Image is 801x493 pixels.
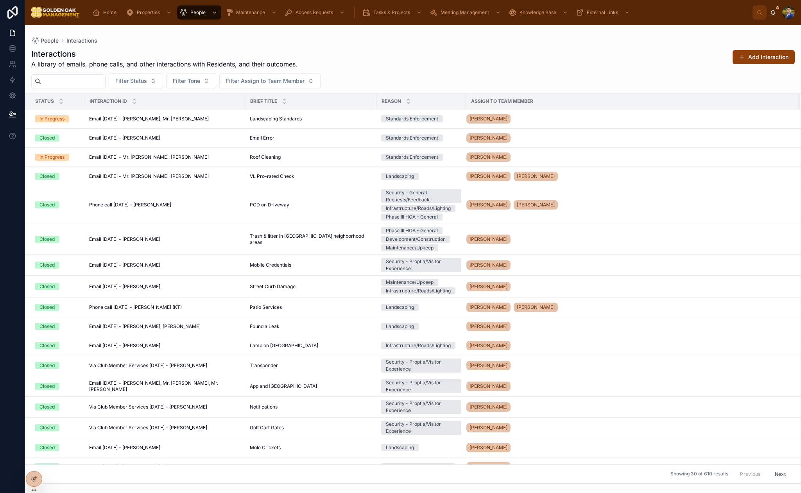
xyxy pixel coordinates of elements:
a: Closed [35,323,80,330]
span: Brief Title [250,98,277,104]
div: Phase III HOA - General [386,213,438,221]
a: External Links [573,5,634,20]
span: Email [DATE] - [PERSON_NAME] [89,464,160,470]
a: Landscaping [381,304,461,311]
a: Landscaping [381,444,461,451]
div: Closed [39,323,55,330]
a: [PERSON_NAME] [466,320,790,333]
a: Standards Enforcement [381,154,461,161]
a: [PERSON_NAME] [466,114,511,124]
a: Trash & litter in [GEOGRAPHIC_DATA] neighborhood areas [250,233,372,246]
span: [PERSON_NAME] [469,464,507,470]
span: [PERSON_NAME] [517,202,555,208]
a: [PERSON_NAME] [466,260,511,270]
a: Via Club Member Services [DATE] - [PERSON_NAME] [89,425,240,431]
span: External Links [587,9,618,16]
span: [PERSON_NAME] [469,362,507,369]
span: Divots on the Street [250,464,294,470]
div: scrollable content [86,4,753,21]
a: Home [90,5,122,20]
span: Email [DATE] - [PERSON_NAME] [89,445,160,451]
a: Email [DATE] - [PERSON_NAME] [89,135,240,141]
div: Security - Proptia/Visitor Experience [386,379,457,393]
button: Add Interaction [733,50,795,64]
a: Divots on the Street [250,464,372,470]
span: Tasks & Projects [373,9,410,16]
a: [PERSON_NAME] [514,200,558,210]
a: Landscaping Standards [250,116,372,122]
a: [PERSON_NAME] [466,322,511,331]
a: Closed [35,304,80,311]
a: [PERSON_NAME] [466,441,790,454]
a: [PERSON_NAME] [466,303,511,312]
h1: Interactions [31,48,297,59]
a: Security - Proptia/Visitor Experience [381,379,461,393]
a: People [31,37,59,45]
span: Lamp on [GEOGRAPHIC_DATA] [250,342,318,349]
span: [PERSON_NAME] [469,342,507,349]
a: Mole Crickets [250,445,372,451]
a: Email [DATE] - Mr. [PERSON_NAME], [PERSON_NAME] [89,173,240,179]
span: Properties [137,9,160,16]
span: Home [103,9,116,16]
div: Closed [39,262,55,269]
span: Interaction ID [90,98,127,104]
span: Email [DATE] - [PERSON_NAME] [89,262,160,268]
a: [PERSON_NAME] [466,462,511,471]
div: Infrastructure/Roads/Lighting [386,205,451,212]
a: Security - Proptia/Visitor Experience [381,400,461,414]
a: Found a Leak [250,323,372,330]
a: Email [DATE] - [PERSON_NAME], Mr. [PERSON_NAME], Mr. [PERSON_NAME] [89,380,240,393]
div: Closed [39,444,55,451]
div: In Progress [39,115,65,122]
span: People [190,9,206,16]
span: Mole Crickets [250,445,281,451]
a: [PERSON_NAME][PERSON_NAME] [466,170,790,183]
span: VL Pro-rated Check [250,173,294,179]
a: [PERSON_NAME] [466,113,790,125]
a: [PERSON_NAME] [466,259,790,271]
a: [PERSON_NAME] [466,443,511,452]
a: Infrastructure/Roads/Lighting [381,342,461,349]
div: Closed [39,383,55,390]
span: Maintenance [236,9,265,16]
a: Landscaping [381,173,461,180]
span: Status [35,98,54,104]
a: [PERSON_NAME] [466,235,511,244]
a: Closed [35,283,80,290]
div: Closed [39,283,55,290]
span: Filter Tone [173,77,200,85]
a: Closed [35,342,80,349]
span: Meeting Management [441,9,489,16]
a: Email [DATE] - [PERSON_NAME] [89,283,240,290]
a: Email [DATE] - Mr. [PERSON_NAME], [PERSON_NAME] [89,154,240,160]
div: Security - Proptia/Visitor Experience [386,400,457,414]
div: Standards Enforcement [386,115,438,122]
a: Phase III HOA - GeneralDevelopment/ConstructionMaintenance/Upkeep [381,227,461,251]
a: Email [DATE] - [PERSON_NAME] [89,262,240,268]
div: Security - Proptia/Visitor Experience [386,359,457,373]
span: Email [DATE] - [PERSON_NAME], [PERSON_NAME] [89,323,201,330]
span: A library of emails, phone calls, and other interactions with Residents, and their outcomes. [31,59,297,69]
div: Landscaping [386,444,414,451]
span: [PERSON_NAME] [469,262,507,268]
div: In Progress [39,154,65,161]
span: Street Curb Damage [250,283,296,290]
a: Notifications [250,404,372,410]
a: Transponder [250,362,372,369]
button: Select Button [166,74,216,88]
a: People [177,5,221,20]
span: [PERSON_NAME] [469,116,507,122]
span: Filter Status [115,77,147,85]
span: Via Club Member Services [DATE] - [PERSON_NAME] [89,404,207,410]
span: Knowledge Base [520,9,556,16]
a: [PERSON_NAME] [514,303,558,312]
div: Closed [39,134,55,142]
span: Email Error [250,135,274,141]
a: Closed [35,463,80,470]
a: Closed [35,173,80,180]
a: Access Requests [282,5,349,20]
div: Security - General Requests/Feedback [386,189,457,203]
a: Closed [35,383,80,390]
